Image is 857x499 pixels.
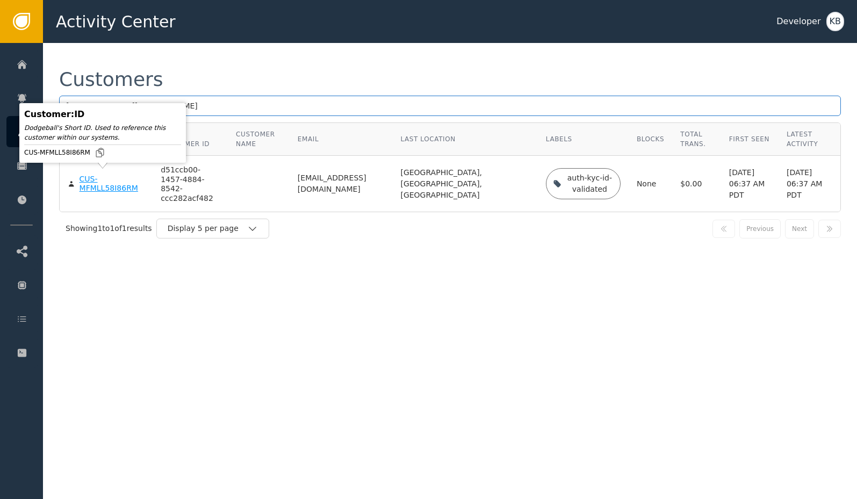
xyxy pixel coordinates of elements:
[787,129,832,149] div: Latest Activity
[290,156,393,212] td: [EMAIL_ADDRESS][DOMAIN_NAME]
[637,178,664,190] div: None
[729,134,770,144] div: First Seen
[566,172,614,195] div: auth-kyc-id-validated
[161,165,220,203] div: d51ccb00-1457-4884-8542-ccc282acf482
[637,134,664,144] div: Blocks
[400,134,529,144] div: Last Location
[826,12,844,31] button: KB
[59,96,841,116] input: Search by name, email, or ID
[80,175,145,193] div: CUS-MFMLL58I86RM
[298,134,385,144] div: Email
[392,156,537,212] td: [GEOGRAPHIC_DATA], [GEOGRAPHIC_DATA], [GEOGRAPHIC_DATA]
[66,223,152,234] div: Showing 1 to 1 of 1 results
[721,156,779,212] td: [DATE] 06:37 AM PDT
[779,156,840,212] td: [DATE] 06:37 AM PDT
[59,70,163,89] div: Customers
[161,129,220,149] div: Your Customer ID
[24,123,181,142] div: Dodgeball's Short ID. Used to reference this customer within our systems.
[156,219,269,238] button: Display 5 per page
[672,156,721,212] td: $0.00
[56,10,176,34] span: Activity Center
[236,129,282,149] div: Customer Name
[24,108,181,121] div: Customer : ID
[776,15,820,28] div: Developer
[24,147,181,158] div: CUS-MFMLL58I86RM
[546,134,621,144] div: Labels
[168,223,247,234] div: Display 5 per page
[680,129,713,149] div: Total Trans.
